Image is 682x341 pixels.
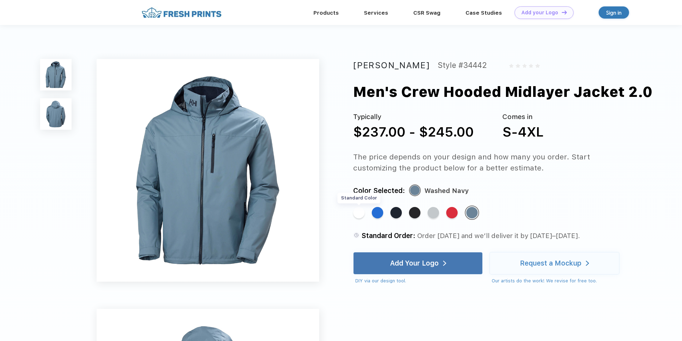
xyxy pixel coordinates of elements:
img: func=resize&h=100 [40,98,72,130]
span: Standard Order: [361,232,415,240]
img: gray_star.svg [509,64,513,68]
a: Sign in [599,6,629,19]
div: Our artists do the work! We revise for free too. [492,277,619,285]
span: Order [DATE] and we’ll deliver it by [DATE]–[DATE]. [417,232,580,240]
img: gray_star.svg [535,64,540,68]
div: Comes in [502,112,544,122]
img: white arrow [443,261,446,266]
div: Black [409,207,420,218]
a: Products [313,10,339,16]
div: [PERSON_NAME] [353,59,430,72]
img: fo%20logo%202.webp [140,6,224,19]
div: Style #34442 [438,59,487,72]
div: Red [446,207,458,218]
div: White [353,207,365,218]
div: Navy [390,207,402,218]
div: Add your Logo [521,10,558,16]
img: white arrow [586,261,589,266]
img: func=resize&h=640 [97,59,319,281]
div: DIY via our design tool. [355,277,483,285]
img: gray_star.svg [529,64,533,68]
div: Washed Navy [466,207,478,218]
div: Grey Fog [428,207,439,218]
div: Men's Crew Hooded Midlayer Jacket 2.0 [353,81,652,103]
div: Typically [353,112,474,122]
div: The price depends on your design and how many you order. Start customizing the product below for ... [353,151,633,174]
img: DT [562,10,567,14]
img: standard order [353,232,360,238]
div: S-4XL [502,122,544,142]
img: gray_star.svg [522,64,527,68]
div: $237.00 - $245.00 [353,122,474,142]
div: Washed Navy [424,185,469,196]
div: Sign in [606,9,622,17]
div: Color Selected: [353,185,405,196]
div: Add Your Logo [390,260,439,267]
div: Cobalt 2.0 [372,207,383,218]
img: func=resize&h=100 [40,59,72,90]
img: gray_star.svg [516,64,520,68]
div: Request a Mockup [520,260,581,267]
